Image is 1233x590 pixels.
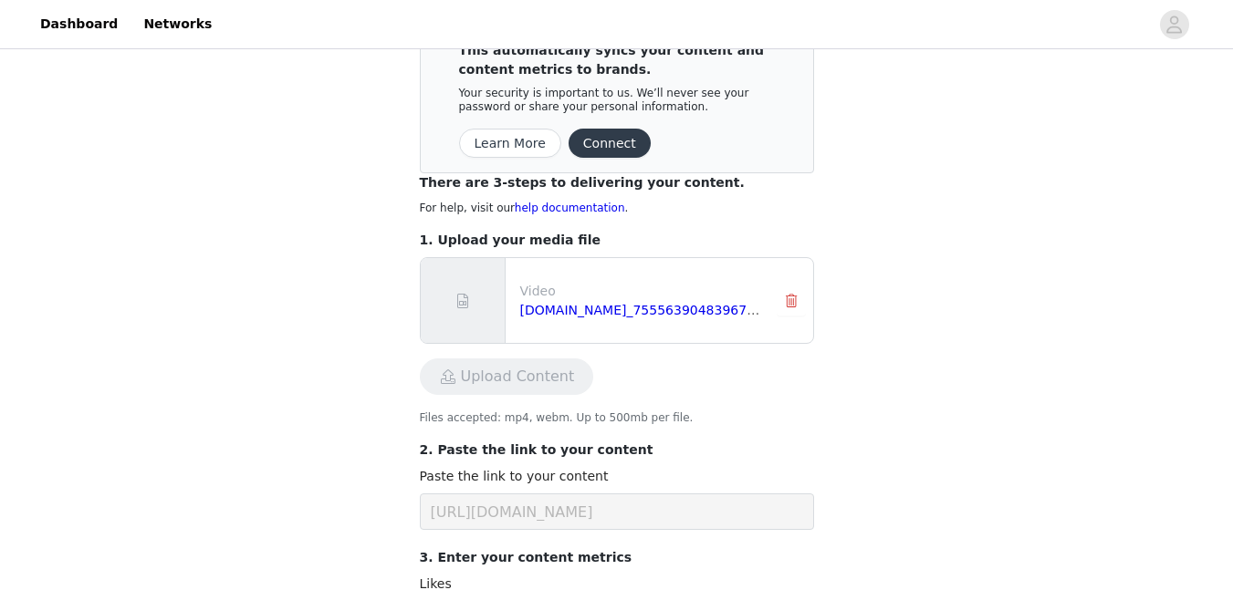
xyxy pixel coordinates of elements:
[420,231,814,250] p: 1. Upload your media file
[459,22,799,79] p: Save time by connecting your TikTok account. This automatically syncs your content and content me...
[515,202,625,214] a: help documentation
[420,358,594,395] button: Upload Content
[459,129,561,158] button: Learn More
[420,411,694,424] span: Files accepted: mp4, webm. Up to 500mb per file.
[520,282,762,301] p: Video
[569,129,651,158] button: Connect
[420,440,814,460] p: 2. Paste the link to your content
[29,4,129,45] a: Dashboard
[132,4,223,45] a: Networks
[420,370,594,385] span: Upload Content
[420,548,814,567] p: 3. Enter your content metrics
[1165,10,1183,39] div: avatar
[420,200,814,216] p: For help, visit our .
[420,469,609,483] label: Paste the link to your content
[459,87,799,114] p: Your security is important to us. We’ll never see your password or share your personal information.
[420,173,814,192] p: There are 3-steps to delivering your content.
[520,303,820,317] a: [DOMAIN_NAME]_7555639048396754198.mp4
[420,493,814,530] input: Paste the link to your content here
